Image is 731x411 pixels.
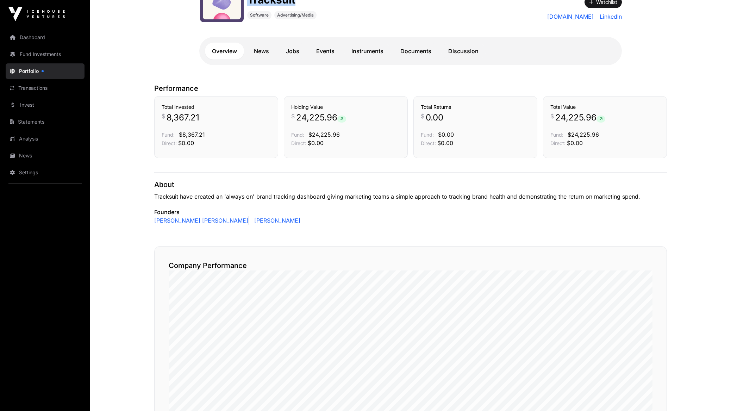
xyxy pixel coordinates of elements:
[696,377,731,411] iframe: Chat Widget
[567,139,583,147] span: $0.00
[597,12,622,21] a: LinkedIn
[6,80,85,96] a: Transactions
[6,30,85,45] a: Dashboard
[279,43,306,60] a: Jobs
[555,112,605,123] span: 24,225.96
[296,112,346,123] span: 24,225.96
[251,216,300,225] a: [PERSON_NAME]
[154,216,249,225] a: [PERSON_NAME] [PERSON_NAME]
[6,97,85,113] a: Invest
[247,43,276,60] a: News
[308,139,324,147] span: $0.00
[6,63,85,79] a: Portfolio
[205,43,616,60] nav: Tabs
[438,131,454,138] span: $0.00
[154,208,667,216] p: Founders
[8,7,65,21] img: Icehouse Ventures Logo
[426,112,443,123] span: 0.00
[162,140,177,146] span: Direct:
[162,104,271,111] h3: Total Invested
[550,104,660,111] h3: Total Value
[6,114,85,130] a: Statements
[441,43,486,60] a: Discussion
[162,132,175,138] span: Fund:
[421,132,434,138] span: Fund:
[169,261,652,270] h2: Company Performance
[421,104,530,111] h3: Total Returns
[309,43,342,60] a: Events
[568,131,599,138] span: $24,225.96
[154,192,667,201] p: Tracksuit have created an 'always on' brand tracking dashboard giving marketing teams a simple ap...
[6,148,85,163] a: News
[162,112,165,120] span: $
[291,112,295,120] span: $
[154,180,667,189] p: About
[167,112,199,123] span: 8,367.21
[421,112,424,120] span: $
[308,131,340,138] span: $24,225.96
[179,131,205,138] span: $8,367.21
[291,104,400,111] h3: Holding Value
[547,12,594,21] a: [DOMAIN_NAME]
[550,112,554,120] span: $
[291,132,304,138] span: Fund:
[277,12,314,18] span: Advertising/Media
[6,131,85,147] a: Analysis
[550,140,566,146] span: Direct:
[250,12,269,18] span: Software
[437,139,453,147] span: $0.00
[154,83,667,93] p: Performance
[421,140,436,146] span: Direct:
[344,43,391,60] a: Instruments
[393,43,438,60] a: Documents
[291,140,306,146] span: Direct:
[550,132,563,138] span: Fund:
[178,139,194,147] span: $0.00
[6,165,85,180] a: Settings
[6,46,85,62] a: Fund Investments
[205,43,244,60] a: Overview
